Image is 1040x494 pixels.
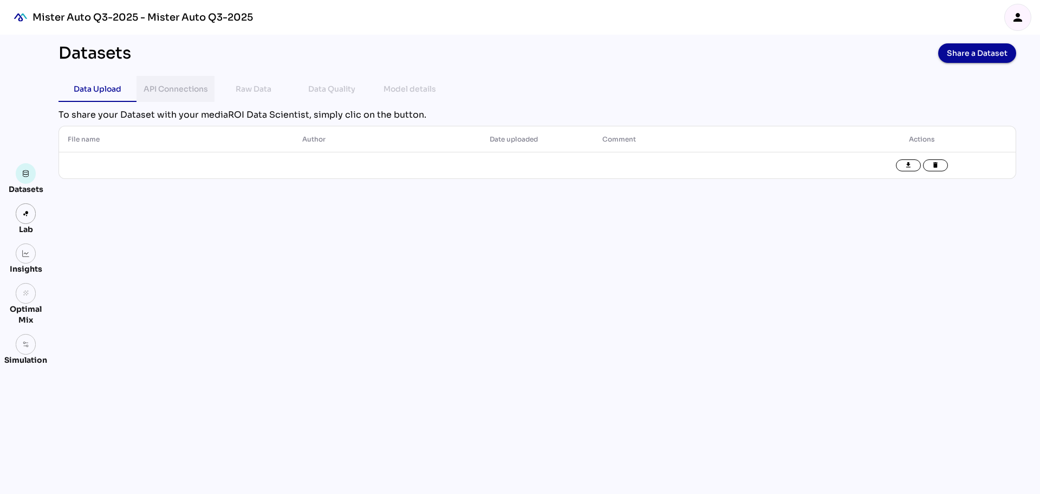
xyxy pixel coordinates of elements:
div: mediaROI [9,5,32,29]
div: Datasets [9,184,43,195]
th: File name [59,126,294,152]
img: data.svg [22,170,30,177]
div: Data Upload [74,82,121,95]
th: Actions [828,126,1016,152]
th: Comment [594,126,828,152]
div: Model details [383,82,436,95]
div: Datasets [58,43,131,63]
div: To share your Dataset with your mediaROI Data Scientist, simply clic on the button. [58,108,1016,121]
i: file_download [905,162,912,169]
img: graph.svg [22,250,30,258]
button: Share a Dataset [938,43,1016,63]
img: lab.svg [22,210,30,217]
div: Data Quality [308,82,355,95]
div: Raw Data [236,82,271,95]
i: grain [22,290,30,297]
div: Lab [14,224,38,235]
div: Optimal Mix [4,304,47,325]
i: person [1011,11,1024,24]
div: Mister Auto Q3-2025 - Mister Auto Q3-2025 [32,11,253,24]
th: Date uploaded [481,126,594,152]
th: Author [294,126,481,152]
div: Insights [10,264,42,274]
div: Simulation [4,355,47,365]
span: Share a Dataset [947,46,1007,61]
div: API Connections [144,82,208,95]
i: delete [932,162,939,169]
img: settings.svg [22,341,30,348]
